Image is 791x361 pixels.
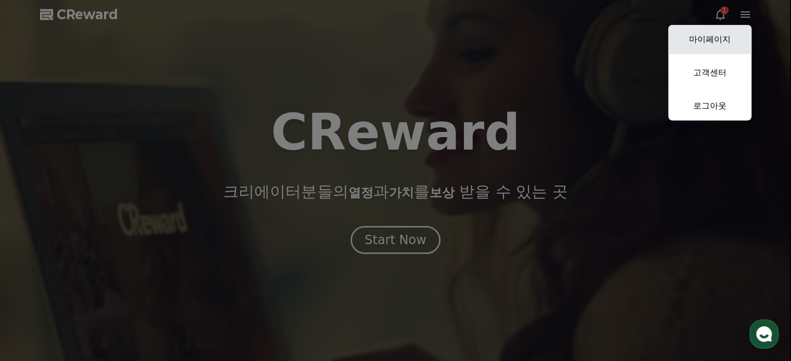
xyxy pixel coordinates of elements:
a: 설정 [134,275,200,301]
a: 고객센터 [668,58,751,87]
span: 설정 [161,290,173,299]
a: 마이페이지 [668,25,751,54]
span: 홈 [33,290,39,299]
a: 홈 [3,275,69,301]
a: 대화 [69,275,134,301]
a: 로그아웃 [668,91,751,121]
span: 대화 [95,291,108,299]
button: 마이페이지 고객센터 로그아웃 [668,25,751,121]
